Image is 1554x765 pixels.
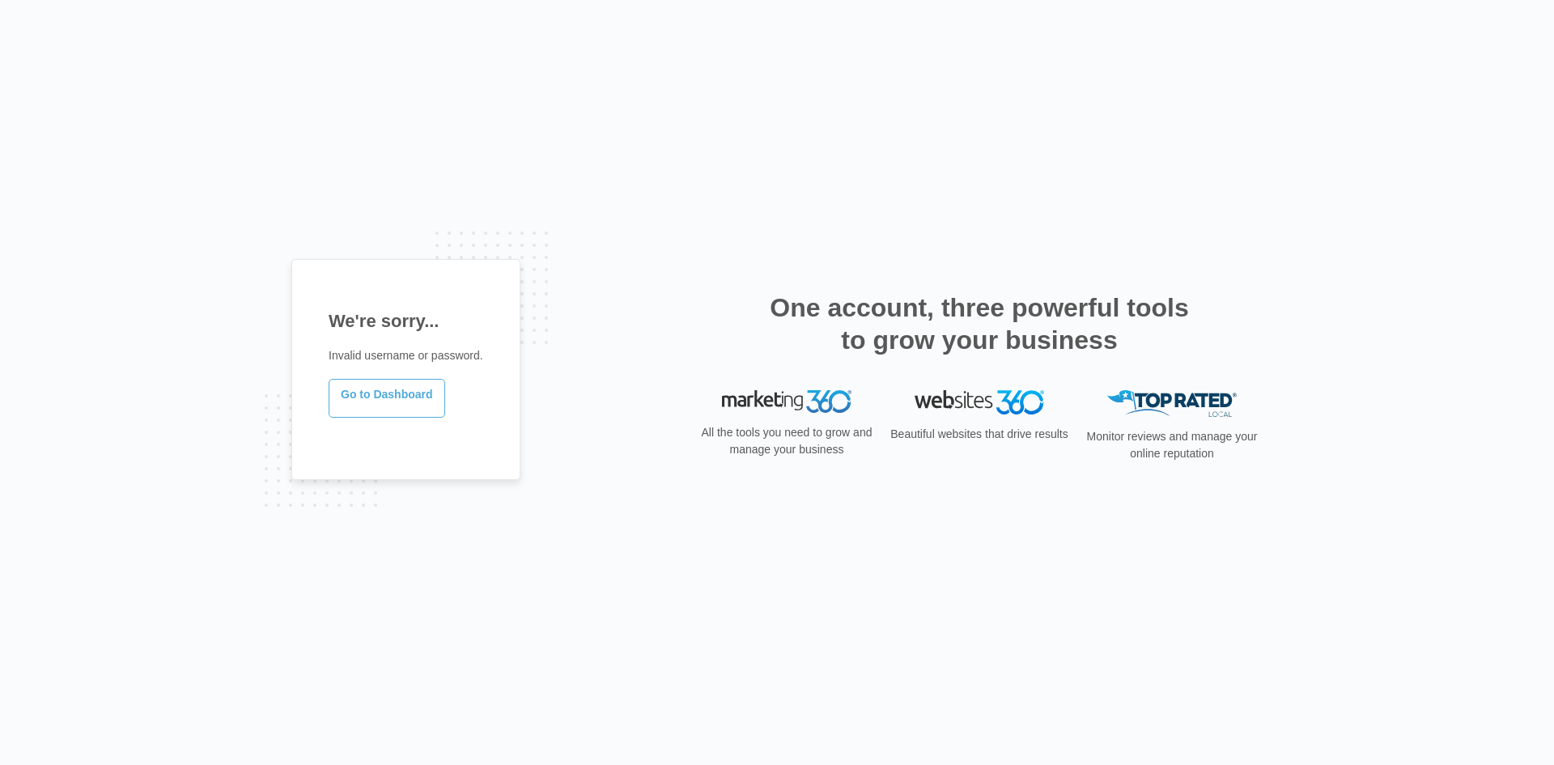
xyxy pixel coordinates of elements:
img: Marketing 360 [722,390,851,413]
img: Top Rated Local [1107,390,1237,417]
p: All the tools you need to grow and manage your business [696,424,877,458]
h1: We're sorry... [329,308,483,334]
img: Websites 360 [915,390,1044,414]
p: Invalid username or password. [329,347,483,364]
a: Go to Dashboard [329,379,445,418]
h2: One account, three powerful tools to grow your business [765,291,1194,356]
p: Monitor reviews and manage your online reputation [1081,428,1263,462]
p: Beautiful websites that drive results [889,426,1070,443]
